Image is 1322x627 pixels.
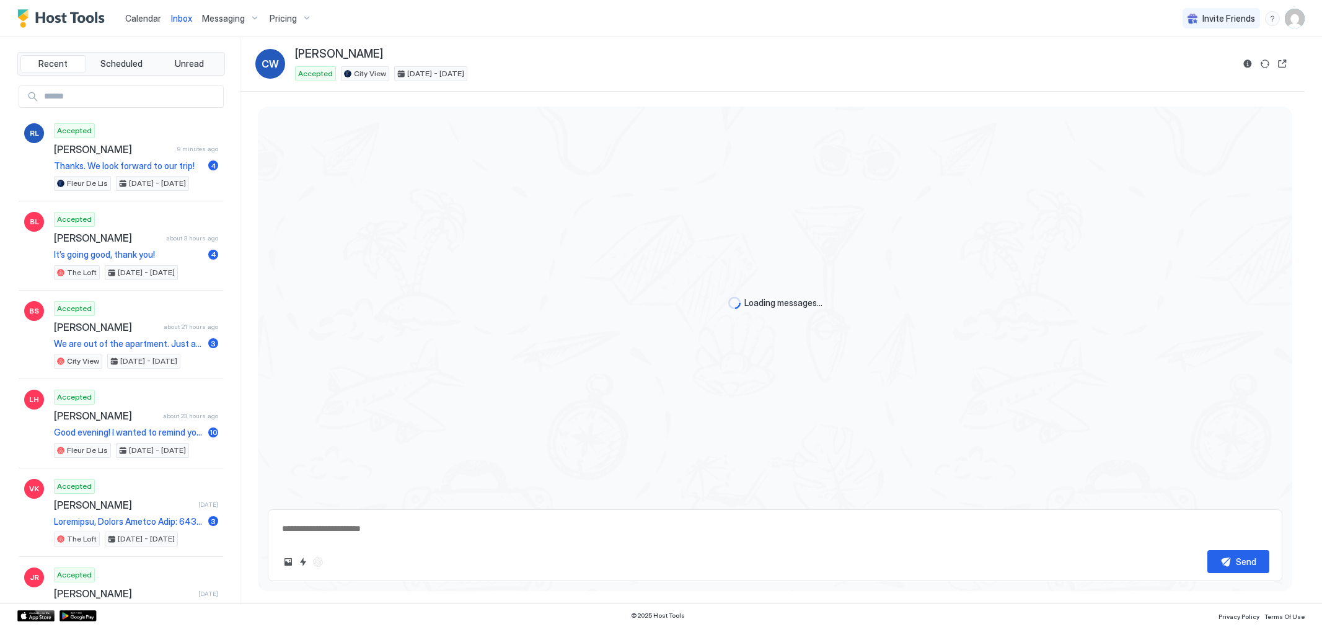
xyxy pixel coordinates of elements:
[211,250,216,259] span: 4
[30,128,39,139] span: RL
[202,13,245,24] span: Messaging
[270,13,297,24] span: Pricing
[198,590,218,598] span: [DATE]
[744,297,822,309] span: Loading messages...
[1258,56,1272,71] button: Sync reservation
[631,612,685,620] span: © 2025 Host Tools
[57,214,92,225] span: Accepted
[54,499,193,511] span: [PERSON_NAME]
[57,303,92,314] span: Accepted
[1218,613,1259,620] span: Privacy Policy
[209,427,218,437] span: 10
[54,410,158,422] span: [PERSON_NAME]
[67,445,108,456] span: Fleur De Lis
[171,13,192,24] span: Inbox
[57,392,92,403] span: Accepted
[57,569,92,581] span: Accepted
[54,232,161,244] span: [PERSON_NAME]
[175,58,204,69] span: Unread
[67,267,97,278] span: The Loft
[1264,613,1305,620] span: Terms Of Use
[67,533,97,545] span: The Loft
[54,160,203,172] span: Thanks. We look forward to our trip!
[1275,56,1290,71] button: Open reservation
[166,234,218,242] span: about 3 hours ago
[29,394,39,405] span: LH
[1207,550,1269,573] button: Send
[125,13,161,24] span: Calendar
[30,572,39,583] span: JR
[354,68,386,79] span: City View
[1236,555,1256,568] div: Send
[281,555,296,569] button: Upload image
[1218,609,1259,622] a: Privacy Policy
[728,297,741,309] div: loading
[118,533,175,545] span: [DATE] - [DATE]
[57,481,92,492] span: Accepted
[54,249,203,260] span: It’s going good, thank you!
[29,483,39,494] span: VK
[1264,609,1305,622] a: Terms Of Use
[17,52,225,76] div: tab-group
[54,143,172,156] span: [PERSON_NAME]
[54,321,159,333] span: [PERSON_NAME]
[17,9,110,28] a: Host Tools Logo
[59,610,97,621] a: Google Play Store
[67,356,99,367] span: City View
[30,216,39,227] span: BL
[129,445,186,456] span: [DATE] - [DATE]
[57,125,92,136] span: Accepted
[198,501,218,509] span: [DATE]
[100,58,143,69] span: Scheduled
[164,323,218,331] span: about 21 hours ago
[54,338,203,349] span: We are out of the apartment. Just as an FYI, the shower doors in the master bath is off the rails...
[29,305,39,317] span: BS
[118,267,175,278] span: [DATE] - [DATE]
[129,178,186,189] span: [DATE] - [DATE]
[1240,56,1255,71] button: Reservation information
[67,178,108,189] span: Fleur De Lis
[38,58,68,69] span: Recent
[262,56,279,71] span: CW
[295,47,383,61] span: [PERSON_NAME]
[20,55,86,72] button: Recent
[177,145,218,153] span: 9 minutes ago
[17,610,55,621] a: App Store
[171,12,192,25] a: Inbox
[298,68,333,79] span: Accepted
[211,161,216,170] span: 4
[39,86,223,107] input: Input Field
[296,555,311,569] button: Quick reply
[125,12,161,25] a: Calendar
[89,55,154,72] button: Scheduled
[120,356,177,367] span: [DATE] - [DATE]
[156,55,222,72] button: Unread
[1265,11,1280,26] div: menu
[211,517,216,526] span: 3
[1202,13,1255,24] span: Invite Friends
[1285,9,1305,28] div: User profile
[407,68,464,79] span: [DATE] - [DATE]
[54,587,193,600] span: [PERSON_NAME]
[54,427,203,438] span: Good evening! I wanted to remind you about a few things for your check out [DATE] [DATE], [DATE]....
[211,339,216,348] span: 3
[163,412,218,420] span: about 23 hours ago
[54,516,203,527] span: Loremipsu, Dolors Ametco Adip: 6438 Elits Doei Temp: 8058 Inc utlabor et dol Magna Aliqu en 1136 ...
